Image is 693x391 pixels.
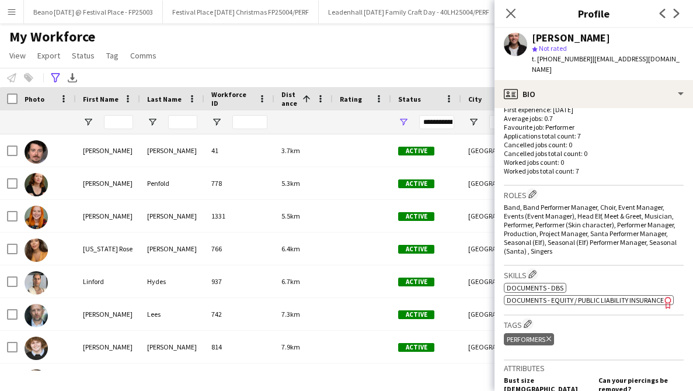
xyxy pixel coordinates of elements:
[504,132,684,140] p: Applications total count: 7
[204,265,274,297] div: 937
[504,363,684,373] h3: Attributes
[232,115,267,129] input: Workforce ID Filter Input
[140,331,204,363] div: [PERSON_NAME]
[76,134,140,167] div: [PERSON_NAME]
[461,134,531,167] div: [GEOGRAPHIC_DATA]
[37,50,60,61] span: Export
[532,54,680,74] span: | [EMAIL_ADDRESS][DOMAIN_NAME]
[168,115,197,129] input: Last Name Filter Input
[67,48,99,63] a: Status
[140,298,204,330] div: Lees
[504,268,684,281] h3: Skills
[504,318,684,330] h3: Tags
[461,200,531,232] div: [GEOGRAPHIC_DATA]
[461,298,531,330] div: [GEOGRAPHIC_DATA]
[281,90,298,108] span: Distance
[319,1,499,23] button: Leadenhall [DATE] Family Craft Day - 40LH25004/PERF
[398,95,421,103] span: Status
[106,50,119,61] span: Tag
[507,283,563,292] span: Documents - DBS
[83,95,119,103] span: First Name
[204,167,274,199] div: 778
[504,167,684,175] p: Worked jobs total count: 7
[76,265,140,297] div: Linford
[489,115,524,129] input: City Filter Input
[147,95,182,103] span: Last Name
[76,167,140,199] div: [PERSON_NAME]
[340,95,362,103] span: Rating
[25,95,44,103] span: Photo
[72,50,95,61] span: Status
[33,48,65,63] a: Export
[163,1,319,23] button: Festival Place [DATE] Christmas FP25004/PERF
[398,117,409,127] button: Open Filter Menu
[104,115,133,129] input: First Name Filter Input
[504,123,684,132] p: Favourite job: Performer
[504,333,554,345] div: Performers
[461,233,531,265] div: [GEOGRAPHIC_DATA]
[281,179,300,188] span: 5.3km
[398,245,434,254] span: Active
[140,134,204,167] div: [PERSON_NAME]
[398,343,434,352] span: Active
[65,71,79,85] app-action-btn: Export XLSX
[25,304,48,327] img: Daniel Lees
[25,206,48,229] img: Hannah Hartwell
[281,310,300,319] span: 7.3km
[494,6,693,21] h3: Profile
[539,44,567,53] span: Not rated
[398,310,434,319] span: Active
[507,296,664,305] span: Documents - Equity / Public Liability Insurance
[504,203,677,255] span: Band, Band Performer Manager, Choir, Event Manager, Events (Event Manager), Head Elf, Meet & Gree...
[140,200,204,232] div: [PERSON_NAME]
[281,212,300,220] span: 5.5km
[9,28,95,46] span: My Workforce
[102,48,123,63] a: Tag
[468,95,482,103] span: City
[504,140,684,149] p: Cancelled jobs count: 0
[204,200,274,232] div: 1331
[48,71,62,85] app-action-btn: Advanced filters
[211,117,222,127] button: Open Filter Menu
[76,233,140,265] div: [US_STATE] Rose
[532,33,610,43] div: [PERSON_NAME]
[83,117,93,127] button: Open Filter Menu
[140,167,204,199] div: Penfold
[9,50,26,61] span: View
[398,278,434,286] span: Active
[461,167,531,199] div: [GEOGRAPHIC_DATA]
[24,1,163,23] button: Beano [DATE] @ Festival Place - FP25003
[461,331,531,363] div: [GEOGRAPHIC_DATA]
[140,233,204,265] div: [PERSON_NAME]
[204,134,274,167] div: 41
[25,140,48,164] img: Paul Thompson
[204,298,274,330] div: 742
[494,80,693,108] div: Bio
[130,50,156,61] span: Comms
[398,147,434,155] span: Active
[25,271,48,295] img: Linford Hydes
[504,149,684,158] p: Cancelled jobs total count: 0
[76,331,140,363] div: [PERSON_NAME]
[211,90,253,108] span: Workforce ID
[468,117,479,127] button: Open Filter Menu
[76,200,140,232] div: [PERSON_NAME]
[504,158,684,167] p: Worked jobs count: 0
[25,173,48,196] img: Katie Penfold
[461,265,531,297] div: [GEOGRAPHIC_DATA]
[281,277,300,286] span: 6.7km
[126,48,161,63] a: Comms
[140,265,204,297] div: Hydes
[204,233,274,265] div: 766
[25,238,48,262] img: Montana Rose Aguelo De Guero Barrera
[532,54,593,63] span: t. [PHONE_NUMBER]
[398,212,434,221] span: Active
[504,188,684,200] h3: Roles
[504,114,684,123] p: Average jobs: 0.7
[281,244,300,253] span: 6.4km
[76,298,140,330] div: [PERSON_NAME]
[281,342,300,351] span: 7.9km
[504,105,684,114] p: First experience: [DATE]
[25,337,48,360] img: Scott Harvey
[398,179,434,188] span: Active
